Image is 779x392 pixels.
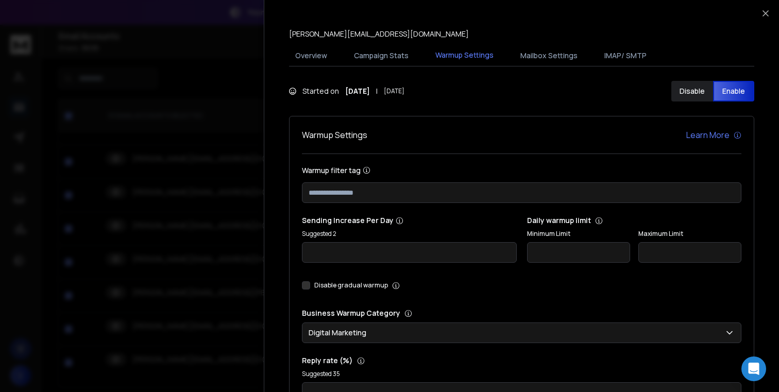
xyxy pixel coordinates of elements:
[429,44,500,67] button: Warmup Settings
[302,308,741,318] p: Business Warmup Category
[384,87,404,95] span: [DATE]
[302,355,741,366] p: Reply rate (%)
[289,29,469,39] p: [PERSON_NAME][EMAIL_ADDRESS][DOMAIN_NAME]
[741,356,766,381] div: Open Intercom Messenger
[348,44,415,67] button: Campaign Stats
[345,86,370,96] strong: [DATE]
[713,81,755,101] button: Enable
[302,215,517,226] p: Sending Increase Per Day
[314,281,388,289] label: Disable gradual warmup
[302,166,741,174] label: Warmup filter tag
[598,44,653,67] button: IMAP/ SMTP
[302,370,741,378] p: Suggested 35
[527,215,742,226] p: Daily warmup limit
[302,129,367,141] h1: Warmup Settings
[514,44,584,67] button: Mailbox Settings
[302,230,517,238] p: Suggested 2
[671,81,754,101] button: DisableEnable
[289,86,404,96] div: Started on
[686,129,741,141] a: Learn More
[309,328,370,338] p: Digital Marketing
[638,230,741,238] label: Maximum Limit
[376,86,378,96] span: |
[289,44,333,67] button: Overview
[527,230,630,238] label: Minimum Limit
[671,81,713,101] button: Disable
